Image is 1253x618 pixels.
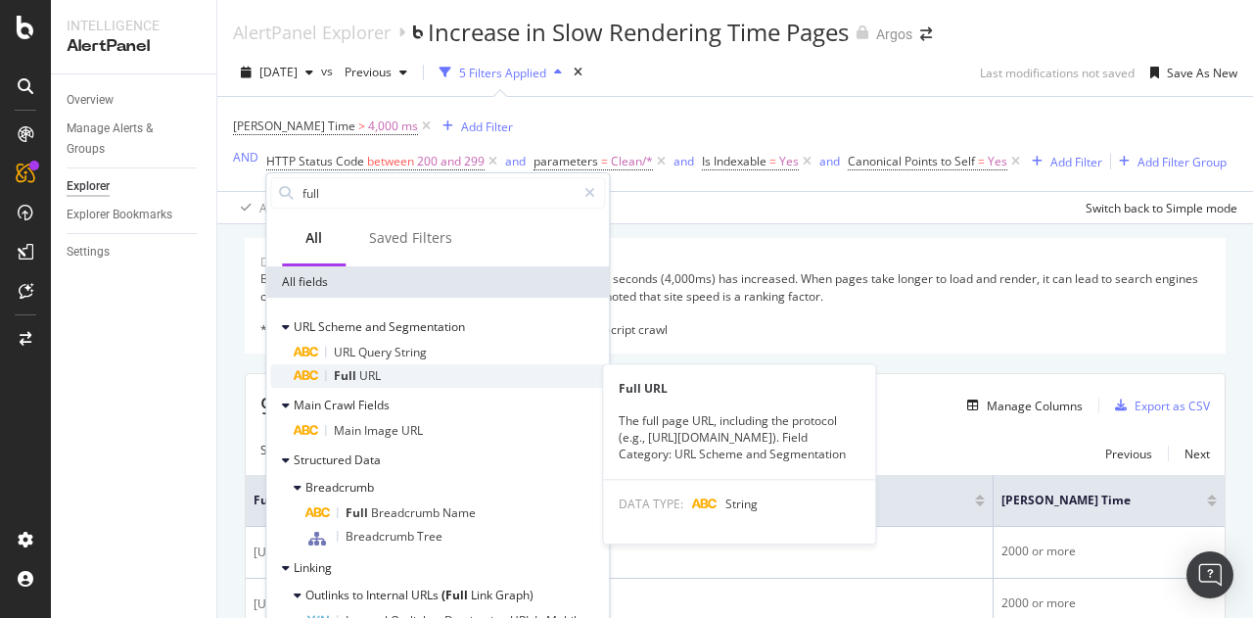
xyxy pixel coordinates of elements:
div: Manage Alerts & Groups [67,119,184,160]
div: AlertPanel Explorer [233,22,391,43]
span: Name [442,504,476,521]
button: and [819,152,840,170]
span: DATA TYPE: [619,496,683,512]
button: Save As New [1142,57,1237,88]
div: Export as CSV [1135,398,1210,414]
div: Explorer [67,176,110,197]
span: Breadcrumb [305,479,374,496]
a: Explorer [67,176,203,197]
div: Argos [876,24,912,44]
span: Canonical Points to Self [848,153,975,169]
div: Add Filter Group [1137,154,1227,170]
span: between [367,153,414,169]
span: = [978,153,985,169]
div: Overview [67,90,114,111]
div: Full URL [603,380,875,397]
span: Scheme [318,318,365,335]
span: URL [401,422,423,439]
span: [PERSON_NAME] Time [233,118,355,134]
span: Full URL [254,492,946,509]
button: Switch back to Simple mode [1078,192,1237,223]
button: Add Filter [435,115,513,138]
div: arrow-right-arrow-left [920,27,932,41]
button: Export as CSV [1107,390,1210,421]
div: All [305,228,322,248]
div: Next [1184,446,1210,462]
span: URL [334,344,358,360]
span: 9,969 Entries found [260,389,474,421]
span: Main [334,422,364,439]
div: Showing 101 to 150 of 9,969 entries [260,442,455,465]
span: HTTP Status Code [266,153,364,169]
button: AND [233,148,258,166]
span: URLs [411,587,441,603]
span: 200 and 299 [417,148,485,175]
span: Full [346,504,371,521]
span: Outlinks [305,587,352,603]
span: Fields [358,397,390,413]
div: The full page URL, including the protocol (e.g., [URL][DOMAIN_NAME]). Field Category: URL Scheme ... [603,412,875,462]
span: = [769,153,776,169]
span: = [601,153,608,169]
button: Add Filter Group [1111,150,1227,173]
button: Apply [233,192,290,223]
span: Graph) [495,587,534,603]
div: Explorer Bookmarks [67,205,172,225]
div: Increase in Slow Rendering Time Pages [428,16,849,49]
span: Link [471,587,495,603]
a: Settings [67,242,203,262]
span: URL [294,318,318,335]
div: Manage Columns [987,398,1083,414]
button: Add Filter [1024,150,1102,173]
span: Full [334,367,359,384]
span: > [358,118,365,134]
div: and [673,153,694,169]
span: Data [354,452,381,468]
div: Settings [67,242,110,262]
div: and [505,153,526,169]
span: Linking [294,559,332,576]
div: times [570,63,586,82]
span: String [394,344,427,360]
span: (Full [441,587,471,603]
span: Yes [779,148,799,175]
span: Breadcrumb [371,504,442,521]
div: Apply [259,200,290,216]
span: Crawl [324,397,358,413]
span: Internal [366,587,411,603]
div: 2000 or more [1001,543,1217,560]
span: Segmentation [389,318,465,335]
span: Clean/* [611,148,653,175]
div: Last modifications not saved [980,65,1135,81]
span: Previous [337,64,392,80]
span: Image [364,422,401,439]
span: [PERSON_NAME] Time [1001,492,1178,509]
span: vs [321,63,337,79]
span: to [352,587,366,603]
div: Description: [260,254,326,270]
span: 2025 Oct. 14th [259,64,298,80]
span: Query [358,344,394,360]
div: Previous [1105,446,1152,462]
span: [URL][DOMAIN_NAME] [254,543,378,562]
div: Open Intercom Messenger [1186,551,1233,598]
div: and [819,153,840,169]
div: AlertPanel [67,35,201,58]
button: Previous [1105,442,1152,465]
div: AND [233,149,258,166]
div: Switch back to Simple mode [1086,200,1237,216]
span: 4,000 ms [368,113,418,140]
button: Manage Columns [959,394,1083,417]
button: Next [1184,442,1210,465]
span: Yes [988,148,1007,175]
div: 5 Filters Applied [459,65,546,81]
span: Breadcrumb [346,528,417,545]
span: String [725,496,758,512]
div: Saved Filters [369,228,452,248]
div: Add Filter [461,119,513,135]
div: Intelligence [67,16,201,35]
input: Search by field name [301,178,576,208]
button: Previous [337,57,415,88]
span: [URL][DOMAIN_NAME] [254,594,378,614]
button: [DATE] [233,57,321,88]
